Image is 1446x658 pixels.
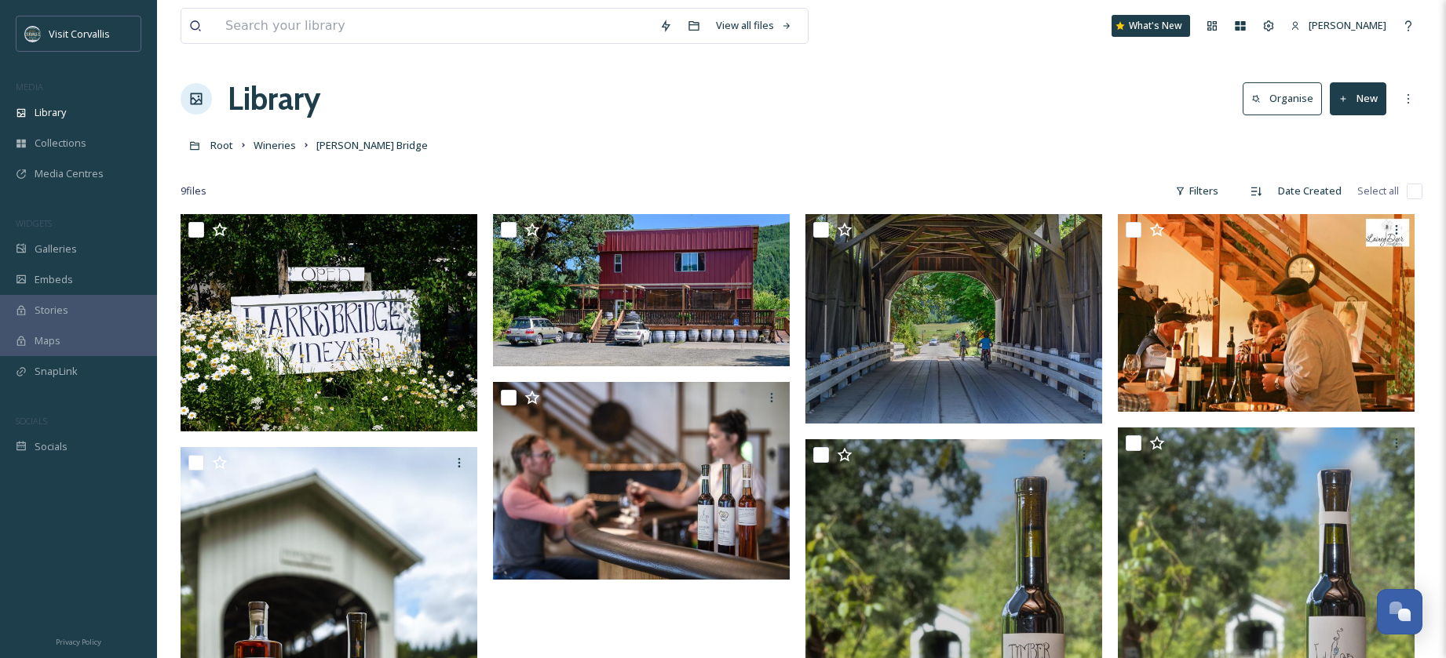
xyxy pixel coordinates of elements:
a: [PERSON_NAME] [1283,10,1394,41]
span: SOCIALS [16,415,47,427]
span: Stories [35,303,68,318]
span: Collections [35,136,86,151]
span: Embeds [35,272,73,287]
span: 9 file s [181,184,206,198]
img: Harris Bridge Vineyard (8).jpg [181,214,477,431]
span: Select all [1357,184,1399,198]
span: Root [210,138,233,152]
button: New [1330,82,1386,115]
span: Media Centres [35,166,104,181]
span: [PERSON_NAME] [1309,18,1386,32]
img: Harris Bridge Vineyard (6).jpg [805,214,1102,424]
img: Harris Bridge Vineyard (7).jpg [493,214,790,366]
span: Socials [35,439,68,454]
a: [PERSON_NAME] Bridge [316,136,428,155]
span: [PERSON_NAME] Bridge [316,138,428,152]
span: WIDGETS [16,217,52,229]
span: Visit Corvallis [49,27,110,41]
div: Date Created [1270,176,1349,206]
img: visit-corvallis-badge-dark-blue-orange%281%29.png [25,26,41,42]
input: Search your library [217,9,652,43]
a: Wineries [254,136,296,155]
a: Privacy Policy [56,631,101,650]
button: Organise [1243,82,1322,115]
img: Harris Bridge Vineyard (5).jpg [1118,214,1415,412]
span: Library [35,105,66,120]
span: SnapLink [35,364,78,379]
span: Privacy Policy [56,637,101,647]
span: Maps [35,333,60,348]
button: Open Chat [1377,589,1422,634]
a: Root [210,136,233,155]
a: What's New [1112,15,1190,37]
span: Wineries [254,138,296,152]
span: Galleries [35,242,77,256]
div: Filters [1167,176,1226,206]
a: View all files [708,10,800,41]
a: Library [228,75,320,122]
span: MEDIA [16,81,43,93]
img: Harris Bridge Vineyard (3).jpg [493,382,790,580]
